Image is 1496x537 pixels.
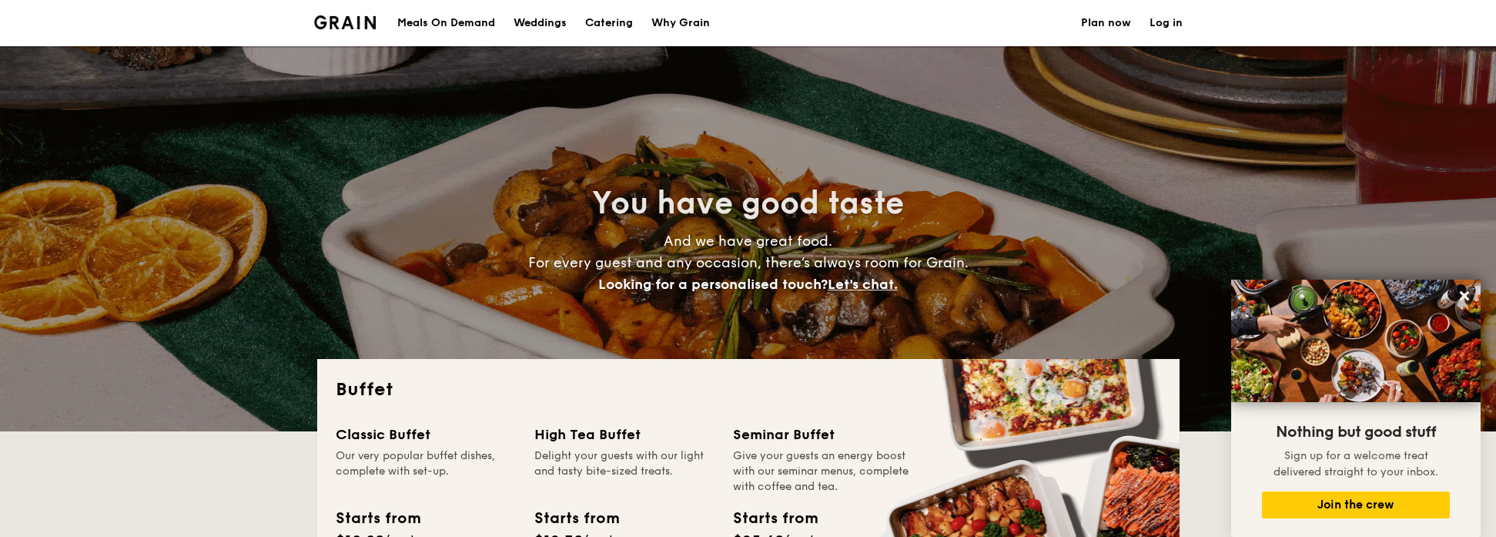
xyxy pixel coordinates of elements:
[336,507,420,530] div: Starts from
[336,378,1161,402] h2: Buffet
[534,424,715,445] div: High Tea Buffet
[1262,492,1450,519] button: Join the crew
[1273,449,1438,478] span: Sign up for a welcome treat delivered straight to your inbox.
[1231,280,1481,402] img: DSC07876-Edit02-Large.jpeg
[314,15,377,29] img: Grain
[1276,423,1436,441] span: Nothing but good stuff
[733,424,913,445] div: Seminar Buffet
[598,276,828,293] span: Looking for a personalised touch?
[534,507,618,530] div: Starts from
[528,233,969,293] span: And we have great food. For every guest and any occasion, there’s always room for Grain.
[534,448,715,495] div: Delight your guests with our light and tasty bite-sized treats.
[733,507,817,530] div: Starts from
[592,185,904,222] span: You have good taste
[336,424,516,445] div: Classic Buffet
[828,276,898,293] span: Let's chat.
[336,448,516,495] div: Our very popular buffet dishes, complete with set-up.
[733,448,913,495] div: Give your guests an energy boost with our seminar menus, complete with coffee and tea.
[1452,284,1477,308] button: Close
[314,15,377,29] a: Logotype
